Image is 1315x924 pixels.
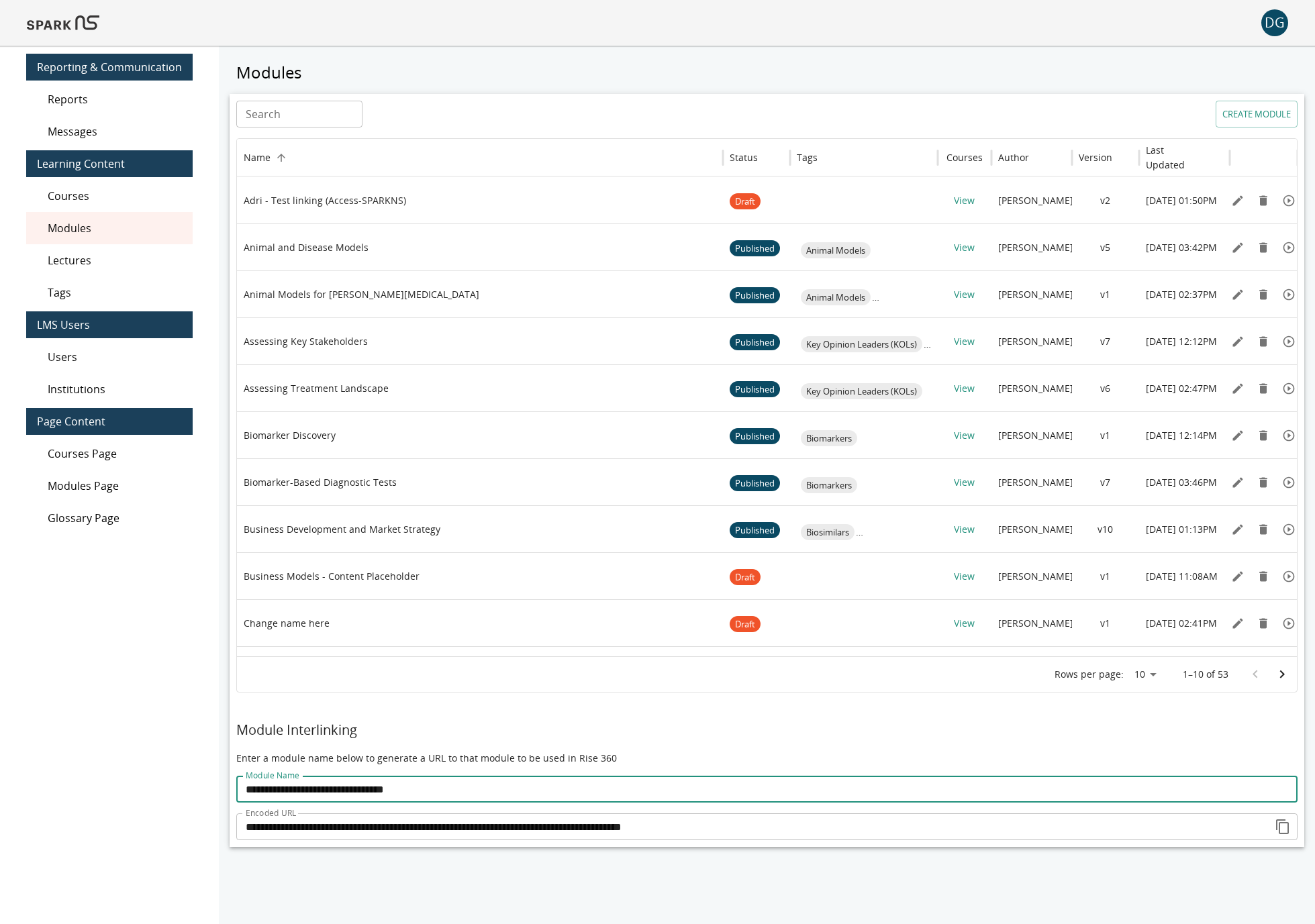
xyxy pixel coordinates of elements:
[244,523,440,536] p: Business Development and Market Strategy
[1146,617,1217,630] p: [DATE] 02:41PM
[26,311,193,338] div: LMS Users
[730,601,761,648] span: Draft
[954,570,975,582] a: View
[26,408,193,435] div: Page Content
[1072,364,1139,411] div: v6
[730,225,780,272] span: Published
[797,151,818,164] div: Tags
[230,62,1304,83] h5: Modules
[998,335,1073,348] p: [PERSON_NAME]
[1146,241,1217,254] p: [DATE] 03:42PM
[1253,331,1273,352] button: Remove
[1146,429,1217,442] p: [DATE] 12:14PM
[1269,661,1296,688] button: Go to next page
[1279,425,1299,446] button: Preview
[1079,151,1112,164] div: Version
[48,285,182,301] span: Tags
[1228,285,1248,305] button: Edit
[1279,519,1299,540] button: Preview
[1231,523,1245,536] svg: Edit
[48,123,182,140] span: Messages
[998,429,1073,442] p: [PERSON_NAME]
[954,429,975,442] a: View
[998,194,1073,207] p: [PERSON_NAME]
[26,83,193,115] div: Reports
[26,502,193,534] div: Glossary Page
[1253,472,1273,493] button: Remove
[1269,813,1296,840] button: copy to clipboard
[1261,9,1288,36] button: account of current user
[1204,148,1223,167] button: Sort
[244,570,420,583] p: Business Models - Content Placeholder
[1114,148,1132,167] button: Sort
[37,317,182,333] span: LMS Users
[48,381,182,397] span: Institutions
[1146,570,1218,583] p: [DATE] 11:08AM
[1257,335,1270,348] svg: Remove
[1279,285,1299,305] button: Preview
[759,148,778,167] button: Sort
[27,7,99,39] img: Logo of SPARK at Stanford
[1253,378,1273,399] button: Remove
[26,373,193,405] div: Institutions
[1146,194,1217,207] p: [DATE] 01:50PM
[244,335,368,348] p: Assessing Key Stakeholders
[244,288,479,301] p: Animal Models for [PERSON_NAME][MEDICAL_DATA]
[244,151,271,164] div: Name
[26,46,193,540] nav: main
[1231,335,1245,348] svg: Edit
[998,570,1073,583] p: [PERSON_NAME]
[1228,425,1248,446] button: Edit
[1282,288,1296,301] svg: Preview
[48,510,182,526] span: Glossary Page
[1279,238,1299,258] button: Preview
[1257,617,1270,630] svg: Remove
[954,523,975,535] a: View
[48,446,182,462] span: Courses Page
[1257,523,1270,536] svg: Remove
[1072,317,1139,364] div: v7
[26,150,193,177] div: Learning Content
[1228,613,1248,633] button: Edit
[730,554,761,601] span: Draft
[1231,476,1245,489] svg: Edit
[26,212,193,244] div: Modules
[1228,331,1248,352] button: Edit
[37,156,182,172] span: Learning Content
[26,276,193,309] div: Tags
[1072,270,1139,317] div: v1
[1228,519,1248,540] button: Edit
[954,476,975,489] a: View
[26,438,193,470] div: Courses Page
[1072,599,1139,646] div: v1
[1257,570,1270,583] svg: Remove
[272,148,291,167] button: Sort
[236,719,1298,741] h6: Module Interlinking
[1231,617,1245,630] svg: Edit
[1253,285,1273,305] button: Remove
[1282,523,1296,536] svg: Preview
[998,288,1073,301] p: [PERSON_NAME]
[1282,241,1296,254] svg: Preview
[26,244,193,276] div: Lectures
[1257,288,1270,301] svg: Remove
[48,188,182,204] span: Courses
[1257,476,1270,489] svg: Remove
[819,148,838,167] button: Sort
[1279,331,1299,352] button: Preview
[954,335,975,348] a: View
[1261,9,1288,36] div: DG
[1279,378,1299,399] button: Preview
[48,252,182,268] span: Lectures
[1228,566,1248,586] button: Edit
[730,366,780,413] span: Published
[1282,429,1296,442] svg: Preview
[1253,613,1273,633] button: Remove
[1072,552,1139,599] div: v1
[1228,472,1248,493] button: Edit
[1282,335,1296,348] svg: Preview
[244,476,397,489] p: Biomarker-Based Diagnostic Tests
[1253,425,1273,446] button: Remove
[954,194,975,207] a: View
[1030,148,1049,167] button: Sort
